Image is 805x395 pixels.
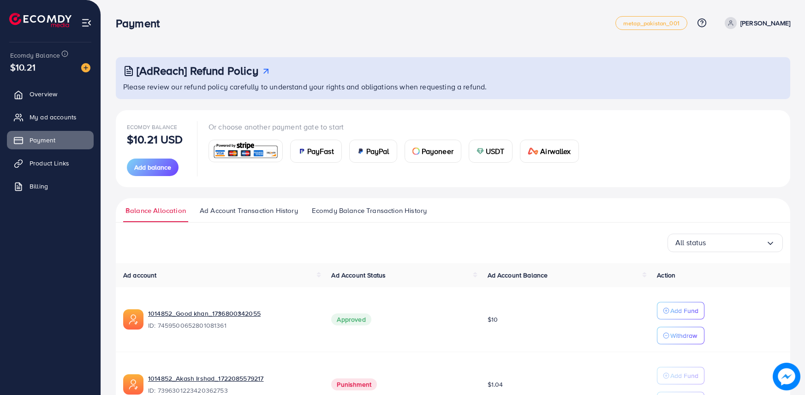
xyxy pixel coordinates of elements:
[137,64,258,77] h3: [AdReach] Refund Policy
[623,20,680,26] span: metap_pakistan_001
[148,309,316,330] div: <span class='underline'>1014852_Good khan_1736800342055</span></br>7459500652801081361
[488,380,503,389] span: $1.04
[10,51,60,60] span: Ecomdy Balance
[488,271,548,280] span: Ad Account Balance
[331,313,371,325] span: Approved
[125,206,186,216] span: Balance Allocation
[412,147,420,155] img: card
[212,141,280,161] img: card
[331,378,377,390] span: Punishment
[290,140,342,163] a: cardPayFast
[123,271,157,280] span: Ad account
[366,146,389,157] span: PayPal
[657,327,704,344] button: Withdraw
[657,367,704,384] button: Add Fund
[331,271,386,280] span: Ad Account Status
[30,159,69,168] span: Product Links
[657,302,704,319] button: Add Fund
[7,85,94,103] a: Overview
[405,140,461,163] a: cardPayoneer
[10,60,36,74] span: $10.21
[200,206,298,216] span: Ad Account Transaction History
[148,386,316,395] span: ID: 7396301223420362753
[675,236,706,250] span: All status
[81,18,92,28] img: menu
[7,154,94,172] a: Product Links
[307,146,334,157] span: PayFast
[30,136,55,145] span: Payment
[7,108,94,126] a: My ad accounts
[773,363,800,390] img: image
[349,140,397,163] a: cardPayPal
[127,159,179,176] button: Add balance
[422,146,453,157] span: Payoneer
[298,147,305,155] img: card
[81,63,90,72] img: image
[540,146,571,157] span: Airwallex
[127,134,183,145] p: $10.21 USD
[670,330,697,341] p: Withdraw
[670,305,698,316] p: Add Fund
[486,146,505,157] span: USDT
[9,13,72,27] img: logo
[209,121,586,132] p: Or choose another payment gate to start
[520,140,579,163] a: cardAirwallex
[469,140,513,163] a: cardUSDT
[357,147,364,155] img: card
[30,89,57,99] span: Overview
[668,234,783,252] div: Search for option
[615,16,687,30] a: metap_pakistan_001
[7,131,94,149] a: Payment
[7,177,94,195] a: Billing
[30,112,77,122] span: My ad accounts
[312,206,427,216] span: Ecomdy Balance Transaction History
[123,309,143,330] img: ic-ads-acc.e4c84228.svg
[123,374,143,395] img: ic-ads-acc.e4c84228.svg
[488,315,498,324] span: $10
[30,182,48,191] span: Billing
[116,17,167,30] h3: Payment
[148,374,316,383] a: 1014852_Akash Irshad_1722085579217
[477,147,484,155] img: card
[706,236,766,250] input: Search for option
[148,309,316,318] a: 1014852_Good khan_1736800342055
[528,147,539,155] img: card
[209,140,283,162] a: card
[123,81,785,92] p: Please review our refund policy carefully to understand your rights and obligations when requesti...
[148,321,316,330] span: ID: 7459500652801081361
[657,271,675,280] span: Action
[670,370,698,381] p: Add Fund
[134,163,171,172] span: Add balance
[148,374,316,395] div: <span class='underline'>1014852_Akash Irshad_1722085579217</span></br>7396301223420362753
[127,123,177,131] span: Ecomdy Balance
